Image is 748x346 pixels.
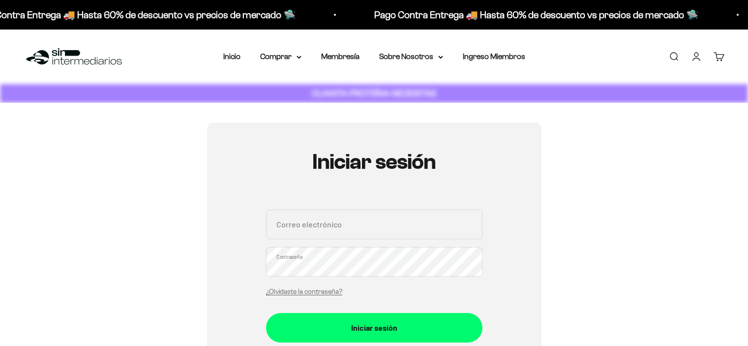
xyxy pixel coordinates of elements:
div: Iniciar sesión [286,321,463,334]
summary: Comprar [260,50,301,63]
h1: Iniciar sesión [266,150,482,174]
summary: Sobre Nosotros [379,50,443,63]
a: ¿Olvidaste la contraseña? [266,288,342,295]
strong: CUANTA PROTEÍNA NECESITAS [312,88,436,98]
button: Iniciar sesión [266,313,482,343]
a: Membresía [321,52,359,61]
p: Pago Contra Entrega 🚚 Hasta 60% de descuento vs precios de mercado 🛸 [374,7,698,23]
a: Ingreso Miembros [463,52,525,61]
a: Inicio [223,52,240,61]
